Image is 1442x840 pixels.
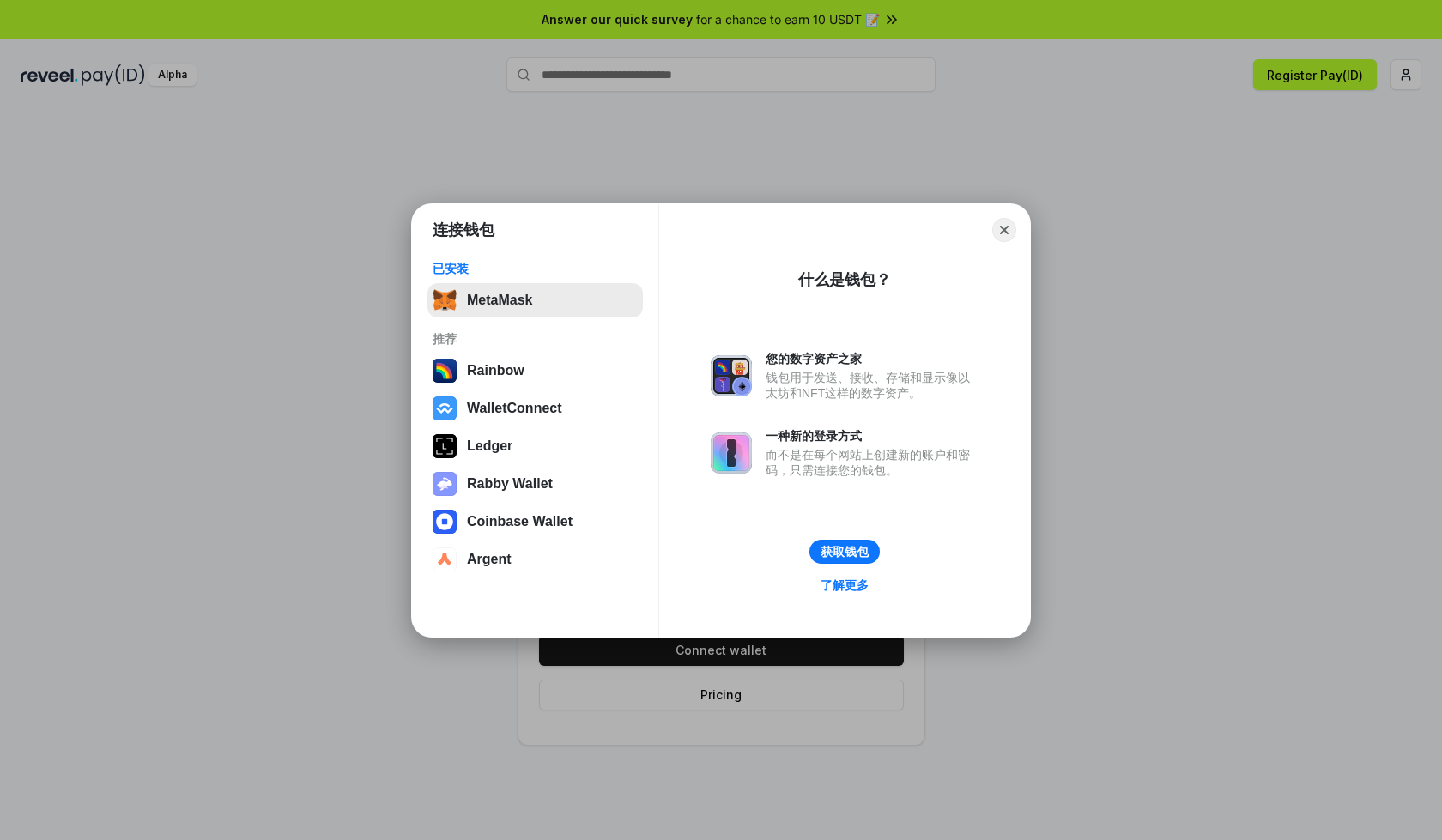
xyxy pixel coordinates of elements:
[433,359,457,383] img: svg+xml,%3Csvg%20width%3D%22120%22%20height%3D%22120%22%20viewBox%3D%220%200%20120%20120%22%20fil...
[766,447,978,478] div: 而不是在每个网站上创建新的账户和密码，只需连接您的钱包。
[427,283,643,317] button: MetaMask
[427,429,643,463] button: Ledger
[433,288,457,312] img: svg+xml,%3Csvg%20fill%3D%22none%22%20height%3D%2233%22%20viewBox%3D%220%200%2035%2033%22%20width%...
[810,574,879,596] a: 了解更多
[821,577,869,593] div: 了解更多
[427,505,643,539] button: Coinbase Wallet
[766,370,978,401] div: 钱包用于发送、接收、存储和显示像以太坊和NFT这样的数字资产。
[766,428,978,444] div: 一种新的登录方式
[427,467,643,501] button: Rabby Wallet
[467,293,532,308] div: MetaMask
[467,438,512,454] div: Ledger
[433,510,457,534] img: svg+xml,%3Csvg%20width%3D%2228%22%20height%3D%2228%22%20viewBox%3D%220%200%2028%2028%22%20fill%3D...
[433,261,638,276] div: 已安装
[433,472,457,496] img: svg+xml,%3Csvg%20xmlns%3D%22http%3A%2F%2Fwww.w3.org%2F2000%2Fsvg%22%20fill%3D%22none%22%20viewBox...
[711,355,752,396] img: svg+xml,%3Csvg%20xmlns%3D%22http%3A%2F%2Fwww.w3.org%2F2000%2Fsvg%22%20fill%3D%22none%22%20viewBox...
[433,331,638,347] div: 推荐
[798,269,891,290] div: 什么是钱包？
[427,354,643,388] button: Rainbow
[433,220,494,240] h1: 连接钱包
[433,396,457,420] img: svg+xml,%3Csvg%20width%3D%2228%22%20height%3D%2228%22%20viewBox%3D%220%200%2028%2028%22%20fill%3D...
[467,476,553,492] div: Rabby Wallet
[427,542,643,577] button: Argent
[766,351,978,366] div: 您的数字资产之家
[821,544,869,559] div: 获取钱包
[711,432,752,474] img: svg+xml,%3Csvg%20xmlns%3D%22http%3A%2F%2Fwww.w3.org%2F2000%2Fsvg%22%20fill%3D%22none%22%20viewBox...
[467,552,512,567] div: Argent
[427,391,643,426] button: WalletConnect
[467,514,573,529] div: Coinbase Wallet
[467,401,562,416] div: WalletConnect
[433,434,457,458] img: svg+xml,%3Csvg%20xmlns%3D%22http%3A%2F%2Fwww.w3.org%2F2000%2Fsvg%22%20width%3D%2228%22%20height%3...
[809,540,880,564] button: 获取钱包
[433,547,457,571] img: svg+xml,%3Csvg%20width%3D%2228%22%20height%3D%2228%22%20viewBox%3D%220%200%2028%2028%22%20fill%3D...
[992,218,1016,242] button: Close
[467,363,524,378] div: Rainbow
